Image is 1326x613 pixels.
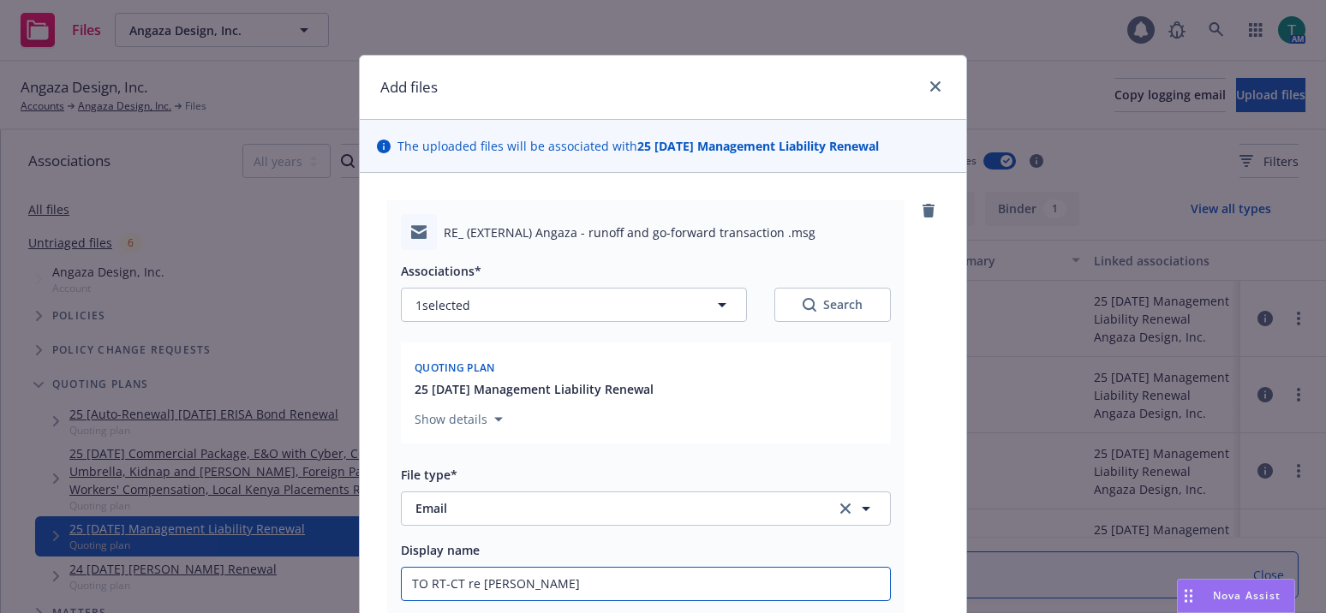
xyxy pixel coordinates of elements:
[401,288,747,322] button: 1selected
[397,137,879,155] span: The uploaded files will be associated with
[401,263,481,279] span: Associations*
[925,76,946,97] a: close
[415,360,495,375] span: Quoting plan
[774,288,891,322] button: SearchSearch
[1213,588,1281,603] span: Nova Assist
[401,542,480,558] span: Display name
[401,467,457,483] span: File type*
[1178,580,1199,612] div: Drag to move
[402,568,890,600] input: Add display name here...
[1177,579,1295,613] button: Nova Assist
[803,296,863,313] div: Search
[835,498,856,519] a: clear selection
[380,76,438,98] h1: Add files
[415,499,812,517] span: Email
[415,380,654,398] button: 25 [DATE] Management Liability Renewal
[444,223,815,241] span: RE_ (EXTERNAL) Angaza - runoff and go-forward transaction .msg
[637,138,879,154] strong: 25 [DATE] Management Liability Renewal
[401,491,891,526] button: Emailclear selection
[918,200,939,221] a: remove
[803,298,816,312] svg: Search
[415,296,470,314] span: 1 selected
[408,409,510,430] button: Show details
